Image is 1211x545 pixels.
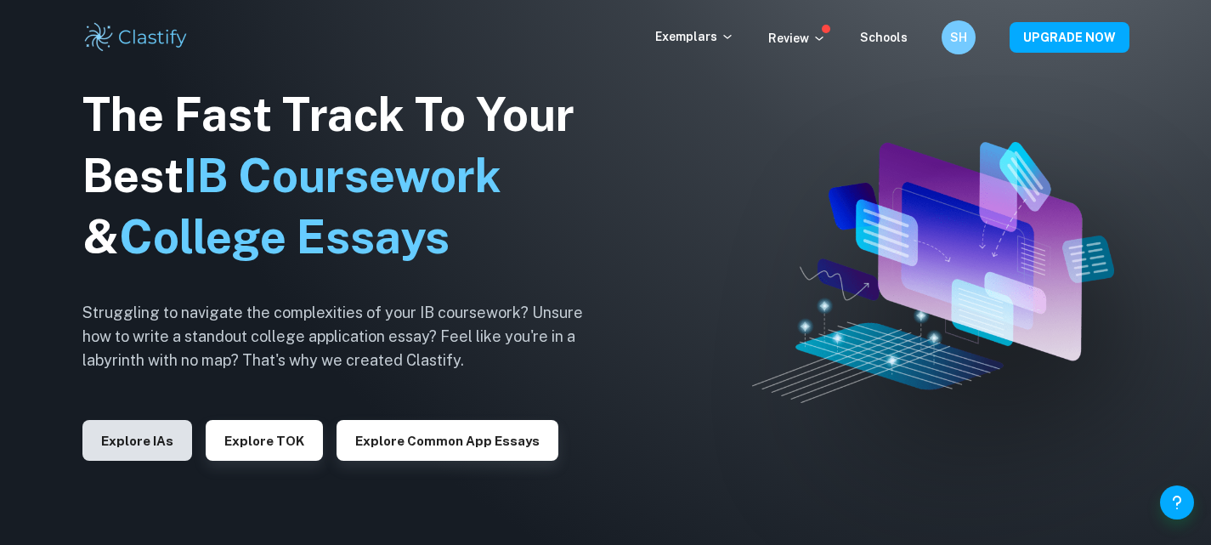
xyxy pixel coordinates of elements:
[942,20,976,54] button: SH
[206,432,323,448] a: Explore TOK
[948,28,968,47] h6: SH
[206,420,323,461] button: Explore TOK
[82,432,192,448] a: Explore IAs
[337,432,558,448] a: Explore Common App essays
[82,420,192,461] button: Explore IAs
[119,210,450,264] span: College Essays
[655,27,734,46] p: Exemplars
[752,142,1114,404] img: Clastify hero
[1010,22,1129,53] button: UPGRADE NOW
[1160,485,1194,519] button: Help and Feedback
[768,29,826,48] p: Review
[184,149,501,202] span: IB Coursework
[82,301,609,372] h6: Struggling to navigate the complexities of your IB coursework? Unsure how to write a standout col...
[82,20,190,54] img: Clastify logo
[860,31,908,44] a: Schools
[82,84,609,268] h1: The Fast Track To Your Best &
[337,420,558,461] button: Explore Common App essays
